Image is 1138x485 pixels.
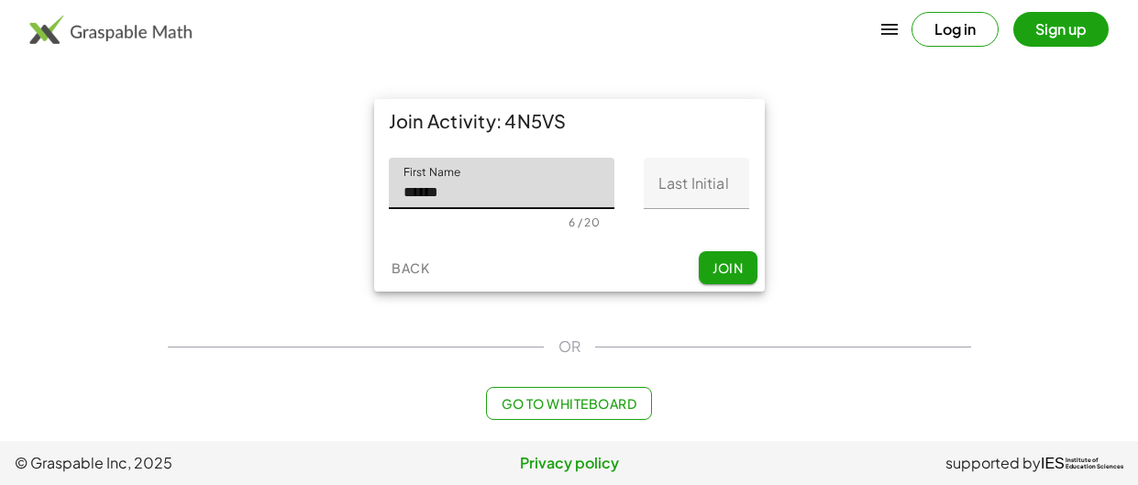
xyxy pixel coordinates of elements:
button: Back [381,251,440,284]
span: IES [1041,455,1065,472]
div: 6 / 20 [569,215,600,229]
span: © Graspable Inc, 2025 [15,452,384,474]
a: Privacy policy [384,452,754,474]
span: supported by [945,452,1041,474]
span: Institute of Education Sciences [1066,457,1123,470]
button: Go to Whiteboard [486,387,652,420]
span: Back [392,259,429,276]
span: Go to Whiteboard [502,395,636,412]
a: IESInstitute ofEducation Sciences [1041,452,1123,474]
span: OR [558,336,580,358]
button: Sign up [1013,12,1109,47]
button: Log in [912,12,999,47]
div: Join Activity: 4N5VS [374,99,765,143]
span: Join [713,259,743,276]
button: Join [699,251,757,284]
